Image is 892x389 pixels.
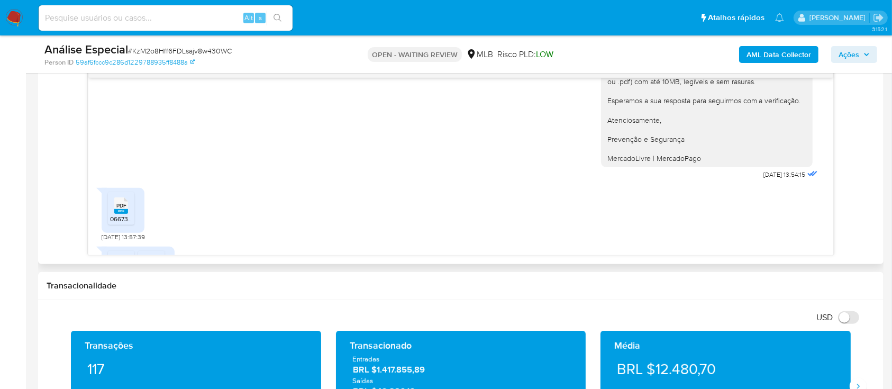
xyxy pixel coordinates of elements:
[39,11,293,25] input: Pesquise usuários ou casos...
[44,58,74,67] b: Person ID
[873,12,884,23] a: Sair
[259,13,262,23] span: s
[44,41,128,58] b: Análise Especial
[47,281,875,291] h1: Transacionalidade
[244,13,253,23] span: Alt
[809,13,869,23] p: laisa.felismino@mercadolivre.com
[536,48,553,60] span: LOW
[708,12,764,23] span: Atalhos rápidos
[76,58,195,67] a: 59af6fccc9c286d1229788935ff8488a
[739,46,818,63] button: AML Data Collector
[497,49,553,60] span: Risco PLD:
[368,47,462,62] p: OPEN - WAITING REVIEW
[764,170,806,179] span: [DATE] 13:54:15
[872,25,887,33] span: 3.152.1
[831,46,877,63] button: Ações
[747,46,811,63] b: AML Data Collector
[128,46,232,56] span: # KzM2o8Hff6FDLsajv8w430WC
[267,11,288,25] button: search-icon
[466,49,493,60] div: MLB
[839,46,859,63] span: Ações
[110,214,230,223] span: 06673269952-IRPF-A-2025-2024-DEC.pdf
[116,202,126,209] span: PDF
[775,13,784,22] a: Notificações
[102,233,145,241] span: [DATE] 13:57:39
